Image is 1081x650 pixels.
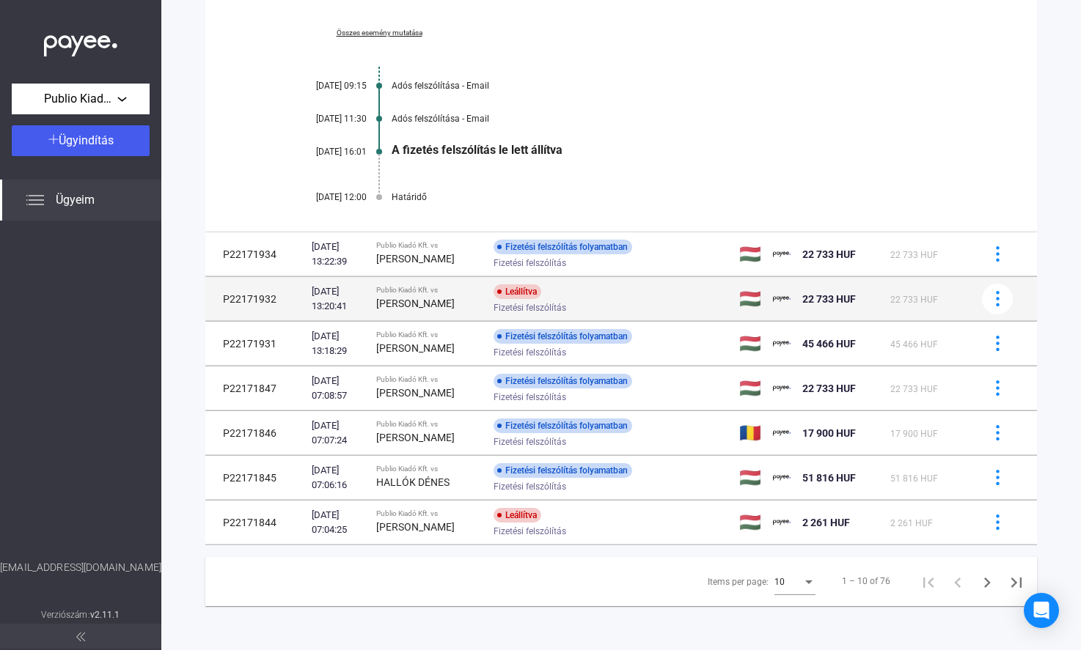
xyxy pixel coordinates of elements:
[914,566,943,596] button: First page
[943,566,972,596] button: Previous page
[890,429,938,439] span: 17 900 HUF
[990,425,1005,440] img: more-blue
[774,577,785,587] span: 10
[494,254,566,272] span: Fizetési felszólítás
[733,411,767,455] td: 🇷🇴
[392,114,964,124] div: Adós felszólítása - Email
[205,277,306,321] td: P22171932
[494,463,632,478] div: Fizetési felszólítás folyamatban
[392,192,964,202] div: Határidő
[982,284,1013,314] button: more-blue
[494,284,541,299] div: Leállítva
[494,344,566,361] span: Fizetési felszólítás
[376,465,482,473] div: Publio Kiadó Kft. vs
[982,507,1013,538] button: more-blue
[773,469,791,487] img: payee-logo
[279,29,480,37] a: Összes esemény mutatása
[312,418,364,448] div: [DATE] 07:07:24
[205,411,306,455] td: P22171846
[12,84,150,114] button: Publio Kiadó Kft.
[990,246,1005,262] img: more-blue
[982,418,1013,448] button: more-blue
[312,374,364,403] div: [DATE] 07:08:57
[494,522,566,540] span: Fizetési felszólítás
[48,134,59,144] img: plus-white.svg
[12,125,150,156] button: Ügyindítás
[312,284,364,314] div: [DATE] 13:20:41
[392,143,964,157] div: A fizetés felszólítás le lett állítva
[312,240,364,269] div: [DATE] 13:22:39
[773,380,791,397] img: payee-logo
[205,232,306,276] td: P22171934
[494,329,632,344] div: Fizetési felszólítás folyamatban
[890,473,938,484] span: 51 816 HUF
[494,418,632,433] div: Fizetési felszólítás folyamatban
[376,241,482,250] div: Publio Kiadó Kft. vs
[56,191,95,209] span: Ügyeim
[890,295,938,305] span: 22 733 HUF
[90,610,120,620] strong: v2.11.1
[494,374,632,388] div: Fizetési felszólítás folyamatban
[279,114,367,124] div: [DATE] 11:30
[990,514,1005,530] img: more-blue
[890,339,938,350] span: 45 466 HUF
[494,433,566,451] span: Fizetési felszólítás
[376,253,455,265] strong: [PERSON_NAME]
[708,573,769,591] div: Items per page:
[982,239,1013,270] button: more-blue
[376,298,455,309] strong: [PERSON_NAME]
[802,472,856,484] span: 51 816 HUF
[733,322,767,366] td: 🇭🇺
[733,456,767,500] td: 🇭🇺
[376,375,482,384] div: Publio Kiadó Kft. vs
[990,470,1005,485] img: more-blue
[205,456,306,500] td: P22171845
[392,81,964,91] div: Adós felszólítása - Email
[494,240,632,254] div: Fizetési felszólítás folyamatban
[76,632,85,641] img: arrow-double-left-grey.svg
[802,517,850,528] span: 2 261 HUF
[982,373,1013,404] button: more-blue
[494,299,566,317] span: Fizetési felszólítás
[312,508,364,537] div: [DATE] 07:04:25
[26,191,44,209] img: list.svg
[982,328,1013,359] button: more-blue
[44,90,117,108] span: Publio Kiadó Kft.
[279,192,367,202] div: [DATE] 12:00
[376,521,455,533] strong: [PERSON_NAME]
[376,509,482,518] div: Publio Kiadó Kft. vs
[990,380,1005,396] img: more-blue
[733,277,767,321] td: 🇭🇺
[890,518,933,528] span: 2 261 HUF
[890,384,938,394] span: 22 733 HUF
[802,248,856,260] span: 22 733 HUF
[312,463,364,492] div: [DATE] 07:06:16
[376,420,482,429] div: Publio Kiadó Kft. vs
[802,383,856,394] span: 22 733 HUF
[774,572,816,590] mat-select: Items per page:
[890,250,938,260] span: 22 733 HUF
[972,566,1002,596] button: Next page
[494,388,566,406] span: Fizetési felszólítás
[279,81,367,91] div: [DATE] 09:15
[990,291,1005,306] img: more-blue
[376,342,455,354] strong: [PERSON_NAME]
[279,147,367,157] div: [DATE] 16:01
[773,290,791,308] img: payee-logo
[1024,593,1059,628] div: Open Intercom Messenger
[312,329,364,358] div: [DATE] 13:18:29
[733,501,767,544] td: 🇭🇺
[733,366,767,410] td: 🇭🇺
[376,432,455,443] strong: [PERSON_NAME]
[376,387,455,399] strong: [PERSON_NAME]
[1002,566,1031,596] button: Last page
[205,366,306,410] td: P22171847
[773,424,791,442] img: payee-logo
[205,322,306,366] td: P22171931
[733,232,767,276] td: 🇭🇺
[494,478,566,495] span: Fizetési felszólítás
[773,245,791,263] img: payee-logo
[376,476,450,488] strong: HALLÓK DÉNES
[842,572,890,590] div: 1 – 10 of 76
[44,27,117,57] img: white-payee-white-dot.svg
